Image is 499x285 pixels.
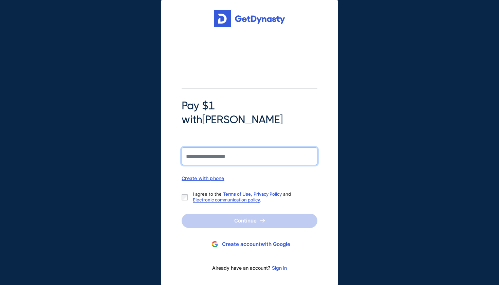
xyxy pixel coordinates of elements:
[182,261,317,275] div: Already have an account?
[254,191,282,197] a: Privacy Policy
[214,10,285,27] img: Get started for free with Dynasty Trust Company
[223,191,251,197] a: Terms of Use
[193,191,312,203] p: I agree to the , and .
[182,99,317,127] span: Pay $1 with [PERSON_NAME]
[193,197,260,202] a: Electronic communication policy
[272,265,287,271] a: Sign in
[182,175,317,181] div: Create with phone
[182,238,317,251] button: Create accountwith Google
